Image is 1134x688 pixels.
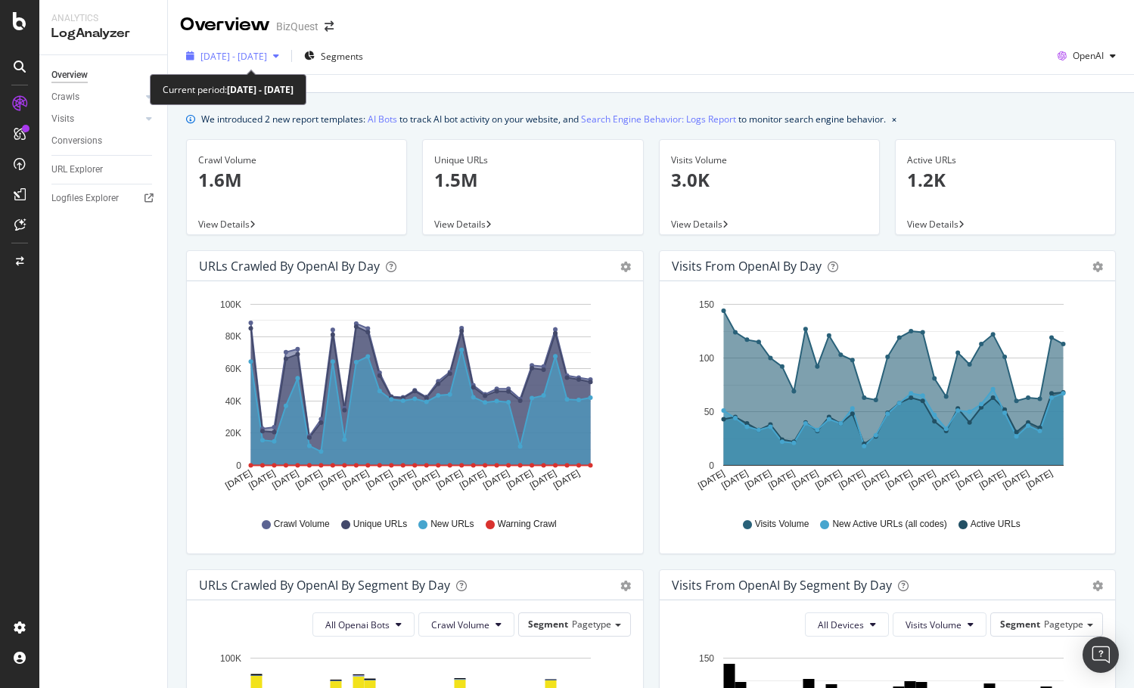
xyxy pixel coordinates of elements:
[893,612,986,637] button: Visits Volume
[434,468,464,491] text: [DATE]
[51,162,103,178] div: URL Explorer
[51,12,155,25] div: Analytics
[200,50,267,63] span: [DATE] - [DATE]
[755,518,809,531] span: Visits Volume
[931,468,961,491] text: [DATE]
[325,21,334,32] div: arrow-right-arrow-left
[276,19,318,34] div: BizQuest
[325,618,390,631] span: All Openai Bots
[832,518,946,531] span: New Active URLs (all codes)
[51,191,157,206] a: Logfiles Explorer
[418,612,514,637] button: Crawl Volume
[458,468,488,491] text: [DATE]
[1083,637,1119,673] div: Open Intercom Messenger
[971,518,1021,531] span: Active URLs
[481,468,511,491] text: [DATE]
[223,468,253,491] text: [DATE]
[51,89,141,105] a: Crawls
[368,111,397,127] a: AI Bots
[321,50,363,63] span: Segments
[1073,49,1104,62] span: OpenAI
[51,67,157,83] a: Overview
[696,468,726,491] text: [DATE]
[430,518,474,531] span: New URLs
[805,612,889,637] button: All Devices
[199,293,625,504] svg: A chart.
[411,468,441,491] text: [DATE]
[907,468,937,491] text: [DATE]
[1024,468,1054,491] text: [DATE]
[1000,468,1030,491] text: [DATE]
[236,460,241,471] text: 0
[434,218,486,231] span: View Details
[294,468,324,491] text: [DATE]
[498,518,557,531] span: Warning Crawl
[51,89,79,105] div: Crawls
[51,133,102,149] div: Conversions
[671,153,868,167] div: Visits Volume
[954,468,984,491] text: [DATE]
[180,44,285,68] button: [DATE] - [DATE]
[766,468,797,491] text: [DATE]
[199,578,450,593] div: URLs Crawled by OpenAI By Segment By Day
[51,111,74,127] div: Visits
[1044,618,1083,631] span: Pagetype
[387,468,418,491] text: [DATE]
[220,299,241,310] text: 100K
[907,167,1104,193] p: 1.2K
[163,81,294,98] div: Current period:
[551,468,582,491] text: [DATE]
[837,468,867,491] text: [DATE]
[620,262,631,272] div: gear
[672,293,1098,504] svg: A chart.
[180,12,270,38] div: Overview
[813,468,844,491] text: [DATE]
[364,468,394,491] text: [DATE]
[620,581,631,591] div: gear
[709,460,714,471] text: 0
[743,468,773,491] text: [DATE]
[274,518,330,531] span: Crawl Volume
[719,468,750,491] text: [DATE]
[704,407,714,417] text: 50
[818,618,864,631] span: All Devices
[671,218,722,231] span: View Details
[225,364,241,374] text: 60K
[353,518,407,531] span: Unique URLs
[298,44,369,68] button: Segments
[528,618,568,631] span: Segment
[225,332,241,342] text: 80K
[312,612,415,637] button: All Openai Bots
[860,468,890,491] text: [DATE]
[51,67,88,83] div: Overview
[225,396,241,407] text: 40K
[1052,44,1122,68] button: OpenAI
[340,468,371,491] text: [DATE]
[270,468,300,491] text: [DATE]
[1000,618,1040,631] span: Segment
[698,353,713,364] text: 100
[884,468,914,491] text: [DATE]
[907,153,1104,167] div: Active URLs
[317,468,347,491] text: [DATE]
[51,191,119,206] div: Logfiles Explorer
[672,259,822,274] div: Visits from OpenAI by day
[505,468,535,491] text: [DATE]
[51,133,157,149] a: Conversions
[906,618,962,631] span: Visits Volume
[1092,262,1103,272] div: gear
[51,111,141,127] a: Visits
[186,111,1116,127] div: info banner
[790,468,820,491] text: [DATE]
[907,218,958,231] span: View Details
[581,111,736,127] a: Search Engine Behavior: Logs Report
[434,167,631,193] p: 1.5M
[51,162,157,178] a: URL Explorer
[201,111,886,127] div: We introduced 2 new report templates: to track AI bot activity on your website, and to monitor se...
[225,428,241,439] text: 20K
[1092,581,1103,591] div: gear
[977,468,1007,491] text: [DATE]
[698,299,713,310] text: 150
